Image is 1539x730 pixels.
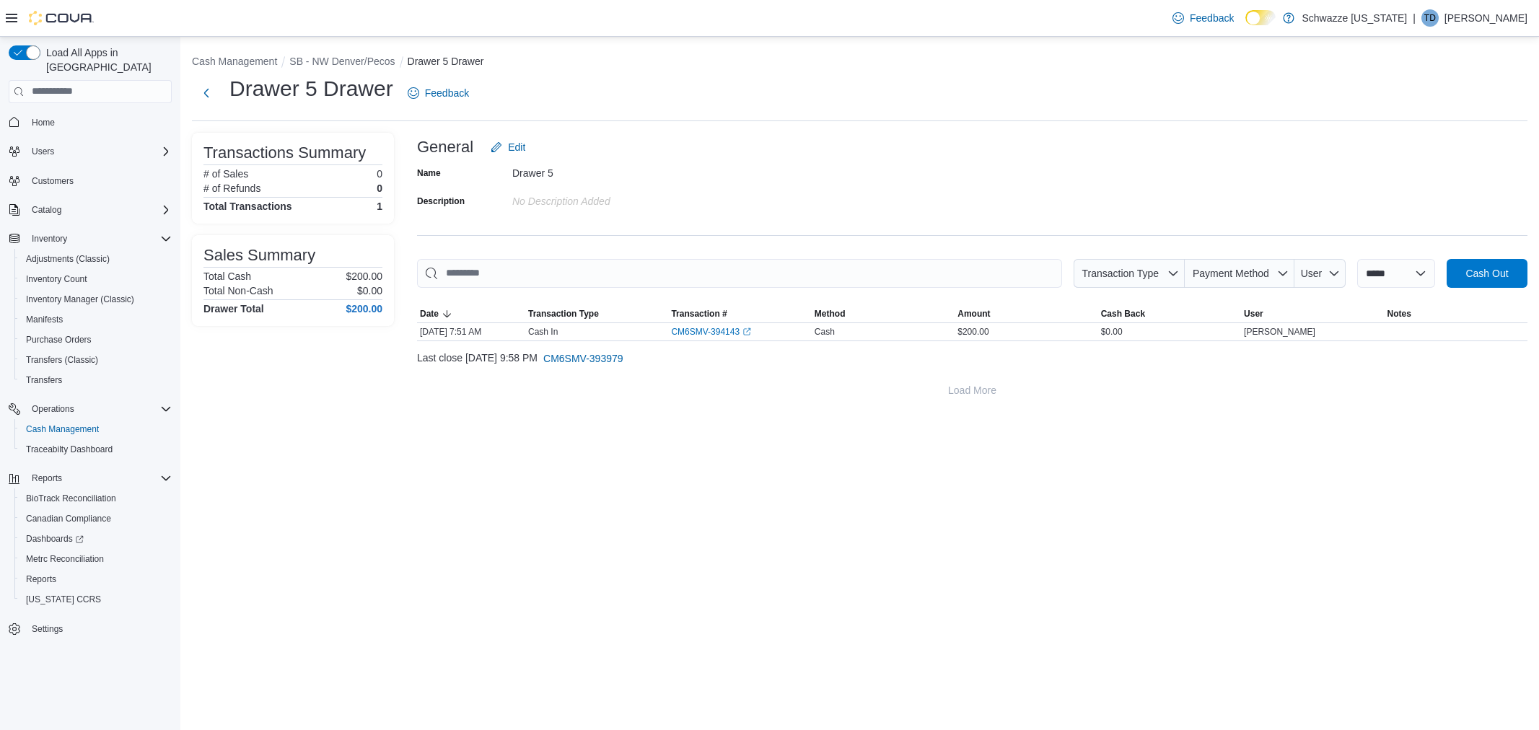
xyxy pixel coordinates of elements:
a: Inventory Manager (Classic) [20,291,140,308]
button: SB - NW Denver/Pecos [289,56,395,67]
span: Traceabilty Dashboard [26,444,113,455]
button: Next [192,79,221,107]
button: Catalog [26,201,67,219]
span: Traceabilty Dashboard [20,441,172,458]
span: Load All Apps in [GEOGRAPHIC_DATA] [40,45,172,74]
a: CM6SMV-394143External link [671,326,751,338]
button: Canadian Compliance [14,509,177,529]
p: 0 [377,182,382,194]
a: Dashboards [20,530,89,547]
h6: # of Refunds [203,182,260,194]
h4: $200.00 [346,303,382,315]
p: $200.00 [346,271,382,282]
a: Feedback [1167,4,1240,32]
span: $200.00 [957,326,988,338]
span: Washington CCRS [20,591,172,608]
span: Transfers [26,374,62,386]
span: Home [26,113,172,131]
h1: Drawer 5 Drawer [229,74,393,103]
input: Dark Mode [1245,10,1276,25]
span: User [1244,308,1263,320]
span: Edit [508,140,525,154]
div: Tim Defabbo-Winter JR [1421,9,1439,27]
span: Catalog [32,204,61,216]
span: Inventory [32,233,67,245]
span: Transfers (Classic) [26,354,98,366]
span: User [1301,268,1323,279]
button: Inventory Manager (Classic) [14,289,177,309]
p: $0.00 [357,285,382,296]
label: Name [417,167,441,179]
span: Catalog [26,201,172,219]
button: Inventory [26,230,73,247]
nav: Complex example [9,106,172,677]
label: Description [417,195,465,207]
button: Inventory [3,229,177,249]
button: Customers [3,170,177,191]
h4: Total Transactions [203,201,292,212]
a: [US_STATE] CCRS [20,591,107,608]
span: Feedback [1190,11,1234,25]
button: Drawer 5 Drawer [408,56,484,67]
button: Load More [417,376,1527,405]
a: Reports [20,571,62,588]
span: Purchase Orders [20,331,172,348]
span: Reports [26,470,172,487]
button: Manifests [14,309,177,330]
span: Operations [32,403,74,415]
img: Cova [29,11,94,25]
span: Adjustments (Classic) [26,253,110,265]
a: Home [26,114,61,131]
nav: An example of EuiBreadcrumbs [192,54,1527,71]
button: Notes [1385,305,1527,322]
a: Manifests [20,311,69,328]
button: Settings [3,618,177,639]
span: Reports [32,472,62,484]
a: Transfers [20,371,68,389]
h3: Sales Summary [203,247,315,264]
span: Feedback [425,86,469,100]
button: Reports [14,569,177,589]
button: CM6SMV-393979 [538,344,629,373]
button: Traceabilty Dashboard [14,439,177,459]
span: Inventory Count [26,273,87,285]
h4: Drawer Total [203,303,264,315]
span: Customers [32,175,74,187]
a: Cash Management [20,421,105,438]
span: Date [420,308,439,320]
span: Transaction # [671,308,727,320]
span: Cash [815,326,835,338]
span: [PERSON_NAME] [1244,326,1315,338]
span: Notes [1387,308,1411,320]
button: Transaction Type [525,305,668,322]
button: Date [417,305,525,322]
a: Purchase Orders [20,331,97,348]
button: Amount [955,305,1097,322]
a: BioTrack Reconciliation [20,490,122,507]
a: Transfers (Classic) [20,351,104,369]
span: Cash Management [26,423,99,435]
a: Feedback [402,79,475,107]
button: Catalog [3,200,177,220]
a: Traceabilty Dashboard [20,441,118,458]
span: Cash Back [1101,308,1145,320]
span: Canadian Compliance [20,510,172,527]
span: Settings [26,620,172,638]
span: Transfers [20,371,172,389]
h6: Total Cash [203,271,251,282]
h3: General [417,138,473,156]
span: Reports [20,571,172,588]
a: Metrc Reconciliation [20,550,110,568]
button: Transfers (Classic) [14,350,177,370]
button: Operations [26,400,80,418]
span: Purchase Orders [26,334,92,346]
div: [DATE] 7:51 AM [417,323,525,340]
span: Operations [26,400,172,418]
button: Home [3,112,177,133]
button: Transaction # [668,305,811,322]
a: Adjustments (Classic) [20,250,115,268]
button: Payment Method [1185,259,1294,288]
button: Cash Out [1447,259,1527,288]
button: BioTrack Reconciliation [14,488,177,509]
span: Inventory Manager (Classic) [20,291,172,308]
